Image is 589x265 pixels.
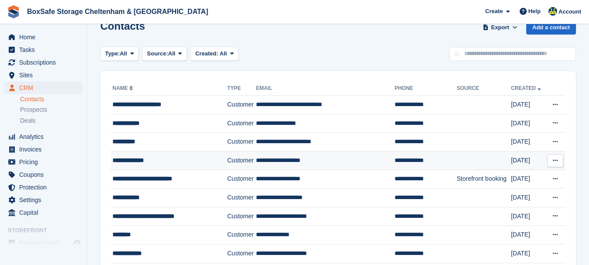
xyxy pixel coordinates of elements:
a: Name [112,85,135,91]
span: All [120,49,127,58]
td: [DATE] [511,114,546,133]
a: menu [4,181,82,193]
img: stora-icon-8386f47178a22dfd0bd8f6a31ec36ba5ce8667c1dd55bd0f319d3a0aa187defe.svg [7,5,20,18]
span: Account [558,7,581,16]
th: Type [227,82,256,96]
span: Capital [19,206,71,219]
button: Type: All [100,47,139,61]
button: Export [481,20,519,34]
td: [DATE] [511,226,546,244]
a: menu [4,194,82,206]
td: Customer [227,207,256,226]
td: Customer [227,133,256,151]
th: Phone [395,82,457,96]
span: Prospects [20,106,47,114]
span: Booking Portal [19,237,71,249]
a: Contacts [20,95,82,103]
img: Kim Virabi [548,7,557,16]
span: Subscriptions [19,56,71,69]
td: Customer [227,226,256,244]
a: menu [4,169,82,181]
td: [DATE] [511,133,546,151]
td: Customer [227,170,256,189]
span: Pricing [19,156,71,168]
span: Export [491,23,509,32]
a: menu [4,131,82,143]
a: menu [4,143,82,155]
span: Protection [19,181,71,193]
a: menu [4,56,82,69]
span: Coupons [19,169,71,181]
span: Sites [19,69,71,81]
td: [DATE] [511,244,546,263]
td: Customer [227,151,256,170]
a: menu [4,31,82,43]
a: Add a contact [526,20,576,34]
span: Home [19,31,71,43]
a: menu [4,206,82,219]
span: Type: [105,49,120,58]
span: Deals [20,117,36,125]
a: menu [4,69,82,81]
span: Create [485,7,503,16]
td: Customer [227,244,256,263]
span: Source: [147,49,168,58]
span: Invoices [19,143,71,155]
a: Created [511,85,543,91]
a: BoxSafe Storage Cheltenham & [GEOGRAPHIC_DATA] [24,4,211,19]
td: Storefront booking [457,170,511,189]
h1: Contacts [100,20,145,32]
th: Source [457,82,511,96]
a: menu [4,237,82,249]
span: All [168,49,176,58]
span: Settings [19,194,71,206]
td: Customer [227,189,256,207]
td: [DATE] [511,96,546,114]
span: Tasks [19,44,71,56]
span: Storefront [8,226,87,235]
a: Deals [20,116,82,125]
td: [DATE] [511,151,546,170]
span: CRM [19,82,71,94]
a: Preview store [72,238,82,248]
button: Source: All [142,47,187,61]
td: [DATE] [511,207,546,226]
span: Created: [195,50,218,57]
a: menu [4,44,82,56]
td: [DATE] [511,189,546,207]
td: [DATE] [511,170,546,189]
td: Customer [227,114,256,133]
td: Customer [227,96,256,114]
th: Email [256,82,395,96]
span: Analytics [19,131,71,143]
button: Created: All [191,47,238,61]
a: menu [4,156,82,168]
a: Prospects [20,105,82,114]
a: menu [4,82,82,94]
span: Help [528,7,541,16]
span: All [220,50,227,57]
